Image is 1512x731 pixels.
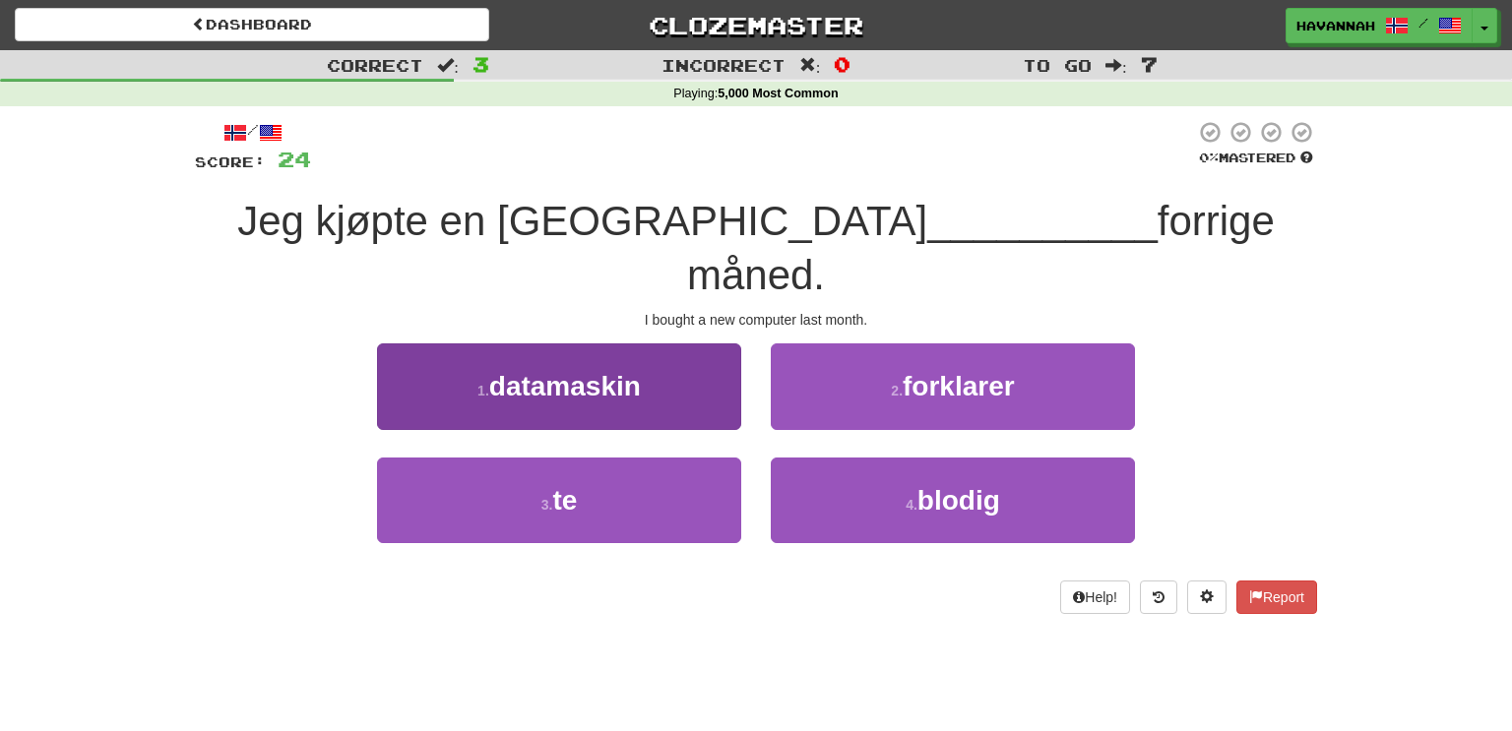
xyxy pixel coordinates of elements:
span: Jeg kjøpte en [GEOGRAPHIC_DATA] [237,198,927,244]
span: 0 [834,52,850,76]
a: Dashboard [15,8,489,41]
span: 3 [472,52,489,76]
span: : [437,57,459,74]
span: : [799,57,821,74]
span: Incorrect [661,55,786,75]
button: 3.te [377,457,741,543]
small: 3 . [541,497,553,513]
strong: 5,000 Most Common [718,87,838,100]
small: 1 . [477,383,489,398]
span: havannah [1296,17,1375,34]
span: To go [1023,55,1092,75]
button: Report [1236,580,1317,614]
div: Mastered [1195,150,1317,167]
a: havannah / [1286,8,1473,43]
span: __________ [927,198,1158,244]
div: I bought a new computer last month. [195,310,1317,330]
span: 0 % [1199,150,1219,165]
span: / [1418,16,1428,30]
button: Round history (alt+y) [1140,580,1177,614]
span: : [1105,57,1127,74]
span: blodig [917,485,1000,516]
div: / [195,120,311,145]
button: 2.forklarer [771,343,1135,429]
span: forklarer [903,371,1015,401]
a: Clozemaster [519,8,993,42]
button: 4.blodig [771,457,1135,543]
small: 2 . [891,383,903,398]
span: Score: [195,153,266,170]
button: Help! [1060,580,1130,614]
span: te [552,485,577,516]
button: 1.datamaskin [377,343,741,429]
span: datamaskin [489,371,641,401]
span: forrige måned. [687,198,1275,298]
span: 7 [1141,52,1158,76]
small: 4 . [906,497,917,513]
span: Correct [327,55,423,75]
span: 24 [278,147,311,171]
